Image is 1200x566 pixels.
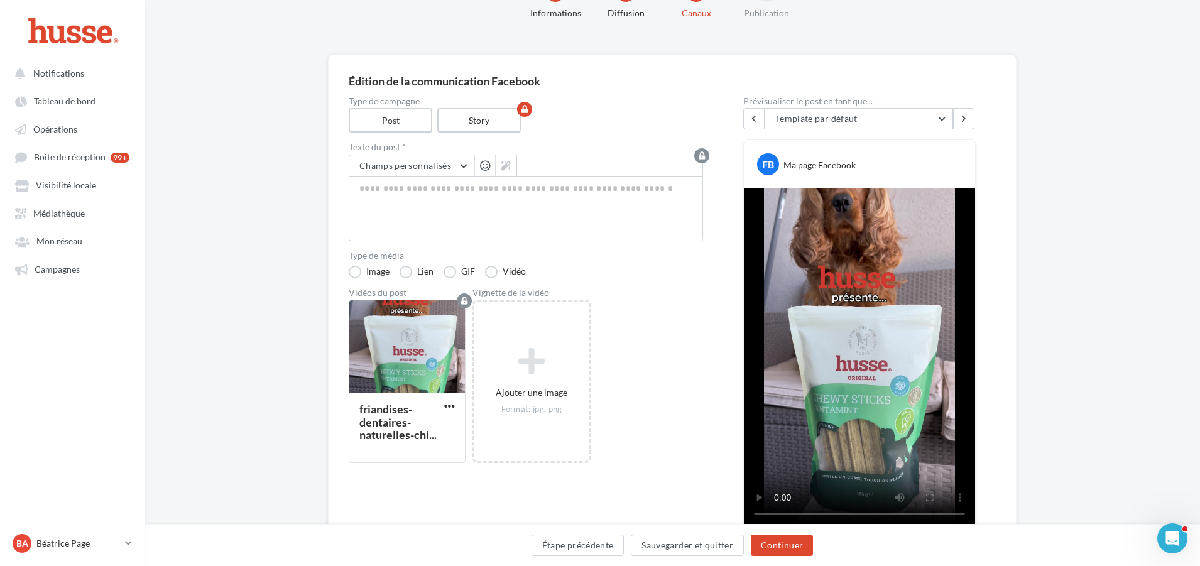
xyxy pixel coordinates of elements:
[775,113,858,124] span: Template par défaut
[631,535,744,556] button: Sauvegarder et quitter
[586,7,666,19] div: Diffusion
[33,68,84,79] span: Notifications
[349,155,474,177] button: Champs personnalisés
[359,160,451,171] span: Champs personnalisés
[10,531,134,555] a: Ba Béatrice Page
[33,208,85,219] span: Médiathèque
[36,236,82,247] span: Mon réseau
[33,124,77,134] span: Opérations
[35,264,80,275] span: Campagnes
[656,7,736,19] div: Canaux
[444,266,475,278] label: GIF
[8,117,137,140] a: Opérations
[485,266,526,278] label: Vidéo
[726,7,807,19] div: Publication
[36,537,120,550] p: Béatrice Page
[349,97,703,106] label: Type de campagne
[515,7,596,19] div: Informations
[437,108,521,133] label: Story
[400,266,434,278] label: Lien
[16,537,28,550] span: Ba
[472,288,591,297] div: Vignette de la vidéo
[532,535,625,556] button: Étape précédente
[1157,523,1187,553] iframe: Intercom live chat
[34,96,95,107] span: Tableau de bord
[8,145,137,168] a: Boîte de réception 99+
[349,143,703,151] label: Texte du post *
[783,159,856,171] div: Ma page Facebook
[8,89,137,112] a: Tableau de bord
[8,62,132,84] button: Notifications
[8,202,137,224] a: Médiathèque
[757,153,779,175] div: FB
[8,229,137,252] a: Mon réseau
[743,97,976,106] div: Prévisualiser le post en tant que...
[349,75,996,87] div: Édition de la communication Facebook
[765,108,953,129] button: Template par défaut
[8,173,137,196] a: Visibilité locale
[111,153,129,163] div: 99+
[349,251,703,260] label: Type de média
[349,288,466,297] div: Vidéos du post
[34,152,106,163] span: Boîte de réception
[349,266,390,278] label: Image
[751,535,813,556] button: Continuer
[349,108,432,133] label: Post
[359,402,437,442] div: friandises-dentaires-naturelles-chi...
[8,258,137,280] a: Campagnes
[36,180,96,191] span: Visibilité locale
